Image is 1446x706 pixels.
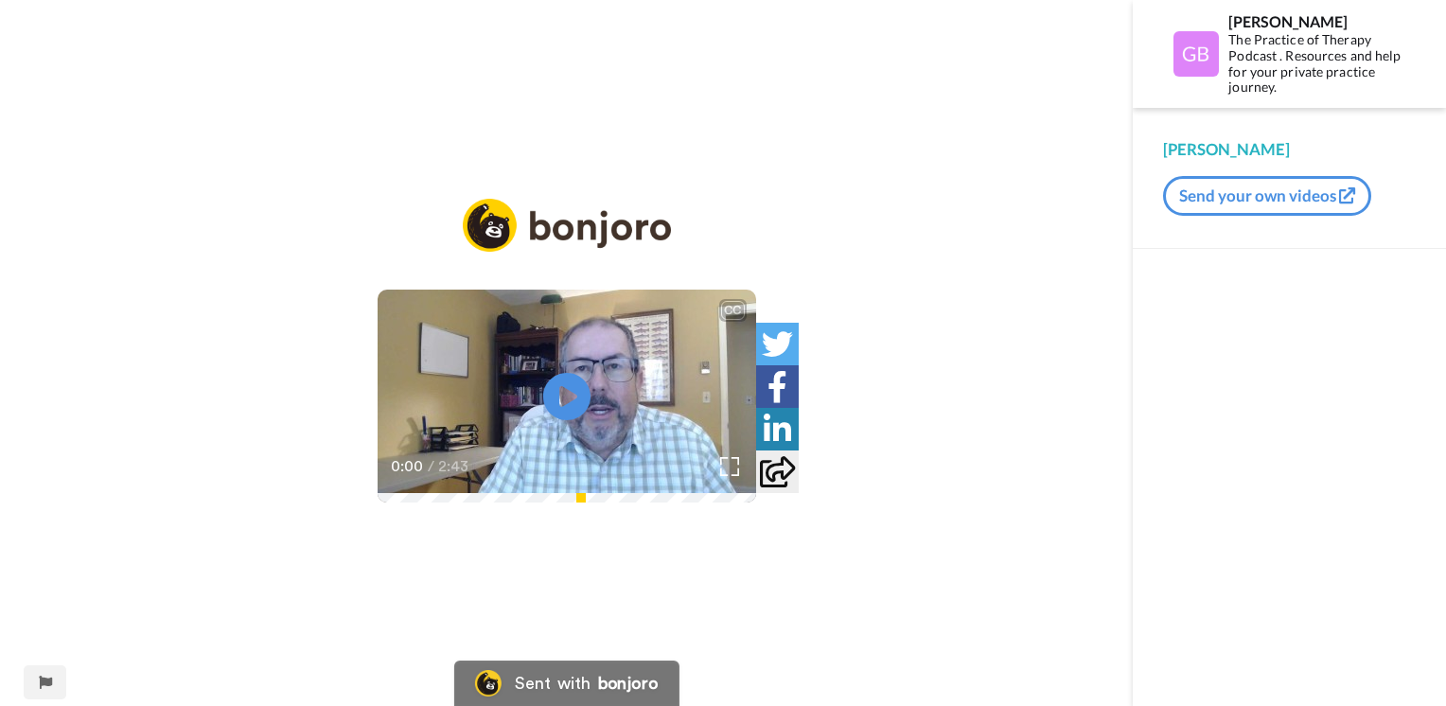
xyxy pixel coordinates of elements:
div: bonjoro [598,675,659,692]
span: / [428,455,434,478]
div: CC [721,301,745,320]
a: Bonjoro LogoSent withbonjoro [454,661,679,706]
img: logo_full.png [463,199,671,253]
button: Send your own videos [1163,176,1371,216]
div: Sent with [515,675,591,692]
span: 0:00 [391,455,424,478]
div: [PERSON_NAME] [1228,12,1415,30]
div: The Practice of Therapy Podcast . Resources and help for your private practice journey. [1228,32,1415,96]
span: 2:43 [438,455,471,478]
div: [PERSON_NAME] [1163,138,1416,161]
img: Full screen [720,457,739,476]
img: Profile Image [1173,31,1219,77]
img: Bonjoro Logo [475,670,502,697]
